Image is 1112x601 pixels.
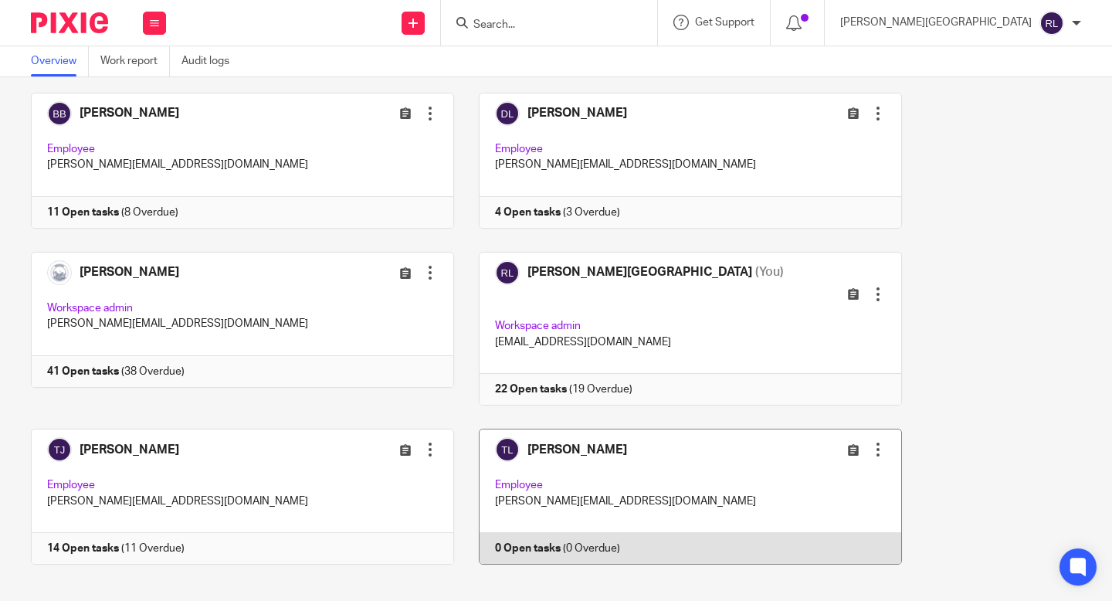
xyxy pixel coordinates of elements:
[1039,11,1064,36] img: svg%3E
[31,46,89,76] a: Overview
[695,17,754,28] span: Get Support
[840,15,1032,30] p: [PERSON_NAME][GEOGRAPHIC_DATA]
[472,19,611,32] input: Search
[100,46,170,76] a: Work report
[181,46,241,76] a: Audit logs
[31,12,108,33] img: Pixie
